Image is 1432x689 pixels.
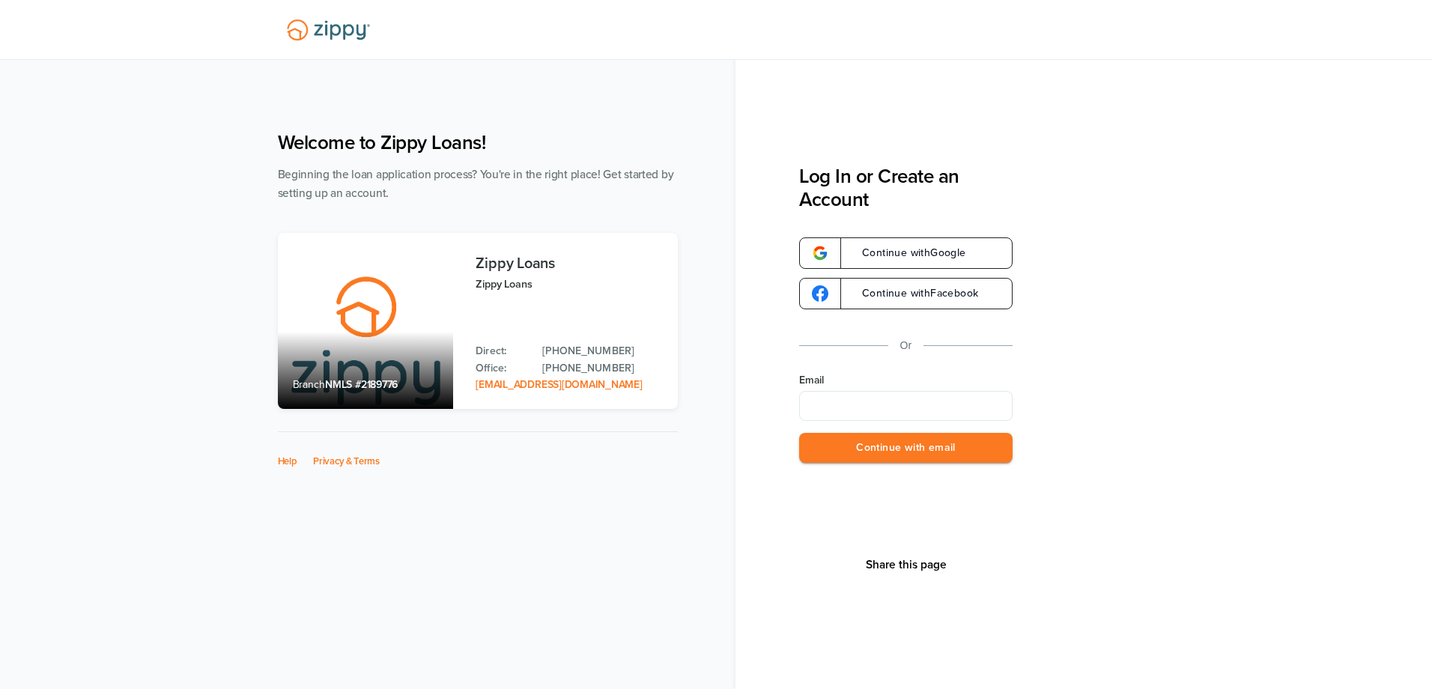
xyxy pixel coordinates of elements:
img: Lender Logo [278,13,379,47]
span: Beginning the loan application process? You're in the right place! Get started by setting up an a... [278,168,674,200]
a: Privacy & Terms [313,455,380,467]
label: Email [799,373,1013,388]
h3: Zippy Loans [476,255,662,272]
p: Office: [476,360,527,377]
span: NMLS #2189776 [325,378,398,391]
h1: Welcome to Zippy Loans! [278,131,678,154]
span: Continue with Facebook [847,288,978,299]
input: Email Address [799,391,1013,421]
p: Or [900,336,912,355]
a: google-logoContinue withGoogle [799,237,1013,269]
a: Help [278,455,297,467]
p: Direct: [476,343,527,359]
a: Office Phone: 512-975-2947 [542,360,662,377]
span: Branch [293,378,326,391]
img: google-logo [812,285,828,302]
a: Email Address: zippyguide@zippymh.com [476,378,642,391]
a: google-logoContinue withFacebook [799,278,1013,309]
img: google-logo [812,245,828,261]
span: Continue with Google [847,248,966,258]
h3: Log In or Create an Account [799,165,1013,211]
p: Zippy Loans [476,276,662,293]
a: Direct Phone: 512-975-2947 [542,343,662,359]
button: Share This Page [861,557,951,572]
button: Continue with email [799,433,1013,464]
